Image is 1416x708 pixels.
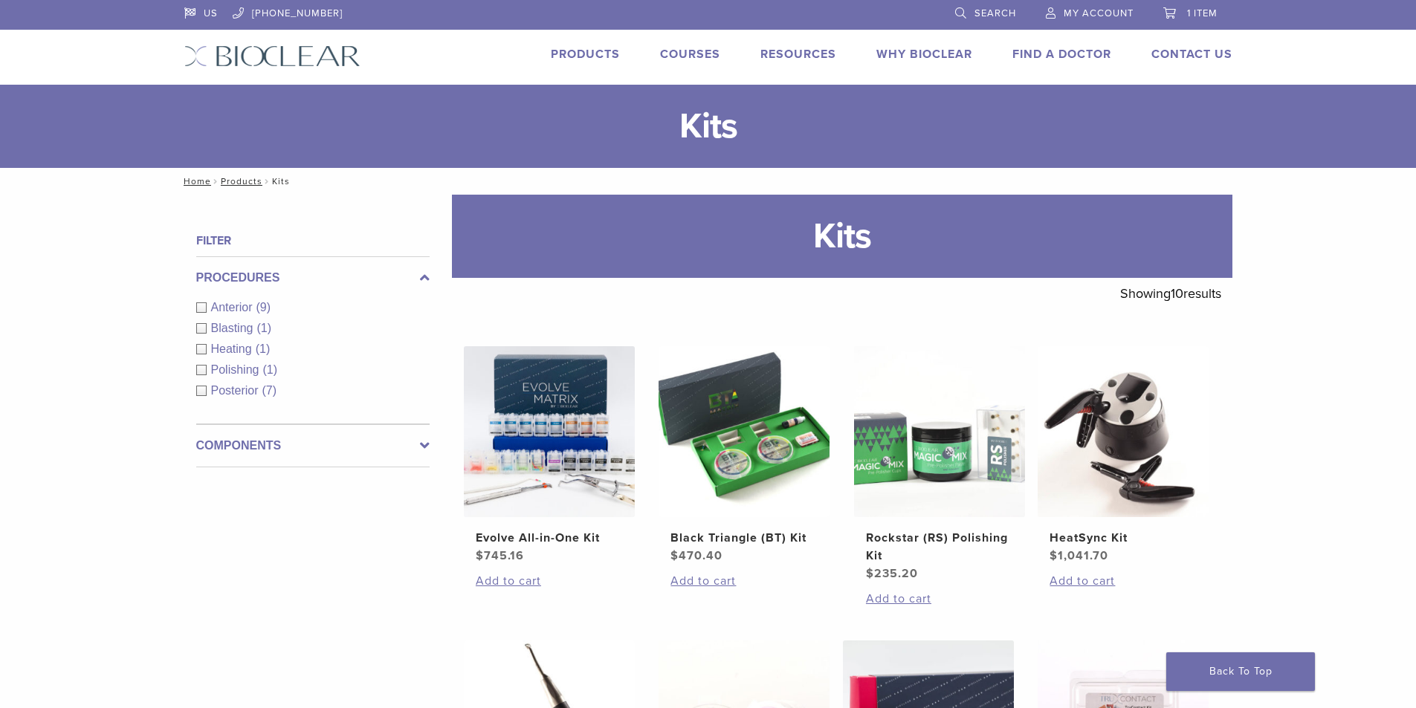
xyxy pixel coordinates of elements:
[974,7,1016,19] span: Search
[1050,572,1197,590] a: Add to cart: “HeatSync Kit”
[179,176,211,186] a: Home
[866,590,1013,608] a: Add to cart: “Rockstar (RS) Polishing Kit”
[262,363,277,376] span: (1)
[256,301,271,314] span: (9)
[476,529,623,547] h2: Evolve All-in-One Kit
[866,566,918,581] bdi: 235.20
[476,572,623,590] a: Add to cart: “Evolve All-in-One Kit”
[660,47,720,62] a: Courses
[866,529,1013,565] h2: Rockstar (RS) Polishing Kit
[1064,7,1134,19] span: My Account
[854,346,1025,517] img: Rockstar (RS) Polishing Kit
[476,548,524,563] bdi: 745.16
[551,47,620,62] a: Products
[196,437,430,455] label: Components
[464,346,635,517] img: Evolve All-in-One Kit
[256,322,271,334] span: (1)
[476,548,484,563] span: $
[1151,47,1232,62] a: Contact Us
[760,47,836,62] a: Resources
[262,178,272,185] span: /
[1050,548,1058,563] span: $
[1038,346,1209,517] img: HeatSync Kit
[173,168,1244,195] nav: Kits
[866,566,874,581] span: $
[1050,529,1197,547] h2: HeatSync Kit
[659,346,830,517] img: Black Triangle (BT) Kit
[211,384,262,397] span: Posterior
[670,572,818,590] a: Add to cart: “Black Triangle (BT) Kit”
[463,346,636,565] a: Evolve All-in-One KitEvolve All-in-One Kit $745.16
[256,342,271,355] span: (1)
[658,346,831,565] a: Black Triangle (BT) KitBlack Triangle (BT) Kit $470.40
[1012,47,1111,62] a: Find A Doctor
[211,363,263,376] span: Polishing
[211,342,256,355] span: Heating
[211,178,221,185] span: /
[1120,278,1221,309] p: Showing results
[1037,346,1210,565] a: HeatSync KitHeatSync Kit $1,041.70
[670,548,679,563] span: $
[853,346,1027,582] a: Rockstar (RS) Polishing KitRockstar (RS) Polishing Kit $235.20
[876,47,972,62] a: Why Bioclear
[211,322,257,334] span: Blasting
[184,45,361,67] img: Bioclear
[452,195,1232,278] h1: Kits
[670,548,722,563] bdi: 470.40
[196,232,430,250] h4: Filter
[1187,7,1218,19] span: 1 item
[670,529,818,547] h2: Black Triangle (BT) Kit
[1166,652,1315,691] a: Back To Top
[211,301,256,314] span: Anterior
[196,269,430,287] label: Procedures
[221,176,262,186] a: Products
[262,384,277,397] span: (7)
[1171,285,1183,302] span: 10
[1050,548,1108,563] bdi: 1,041.70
